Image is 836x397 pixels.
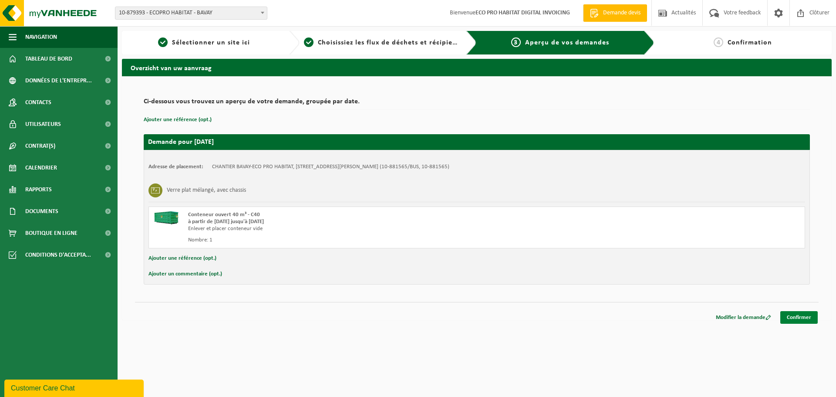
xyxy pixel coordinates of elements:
[115,7,267,19] span: 10-879393 - ECOPRO HABITAT - BAVAY
[126,37,282,48] a: 1Sélectionner un site ici
[148,268,222,280] button: Ajouter un commentaire (opt.)
[167,183,246,197] h3: Verre plat mélangé, avec chassis
[144,98,810,110] h2: Ci-dessous vous trouvez un aperçu de votre demande, groupée par date.
[780,311,818,324] a: Confirmer
[25,70,92,92] span: Données de l'entrepr...
[601,9,643,17] span: Demande devis
[148,164,203,170] strong: Adresse de placement:
[212,163,449,170] td: CHANTIER BAVAY-ECO PRO HABITAT, [STREET_ADDRESS][PERSON_NAME] (10-881565/BUS, 10-881565)
[25,48,72,70] span: Tableau de bord
[148,253,216,264] button: Ajouter une référence (opt.)
[25,200,58,222] span: Documents
[511,37,521,47] span: 3
[25,135,55,157] span: Contrat(s)
[25,222,78,244] span: Boutique en ligne
[188,219,264,224] strong: à partir de [DATE] jusqu'à [DATE]
[475,10,570,16] strong: ECO PRO HABITAT DIGITAL INVOICING
[144,114,212,126] button: Ajouter une référence (opt.)
[304,37,460,48] a: 2Choisissiez les flux de déchets et récipients
[172,39,250,46] span: Sélectionner un site ici
[318,39,463,46] span: Choisissiez les flux de déchets et récipients
[728,39,772,46] span: Confirmation
[153,211,179,224] img: HK-XC-40-GN-00.png
[25,244,91,266] span: Conditions d'accepta...
[188,212,260,217] span: Conteneur ouvert 40 m³ - C40
[525,39,609,46] span: Aperçu de vos demandes
[25,157,57,179] span: Calendrier
[4,378,145,397] iframe: chat widget
[709,311,778,324] a: Modifier la demande
[148,139,214,146] strong: Demande pour [DATE]
[188,237,512,244] div: Nombre: 1
[25,179,52,200] span: Rapports
[25,113,61,135] span: Utilisateurs
[304,37,313,47] span: 2
[188,225,512,232] div: Enlever et placer conteneur vide
[583,4,647,22] a: Demande devis
[115,7,267,20] span: 10-879393 - ECOPRO HABITAT - BAVAY
[158,37,168,47] span: 1
[25,26,57,48] span: Navigation
[122,59,832,76] h2: Overzicht van uw aanvraag
[714,37,723,47] span: 4
[25,92,51,113] span: Contacts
